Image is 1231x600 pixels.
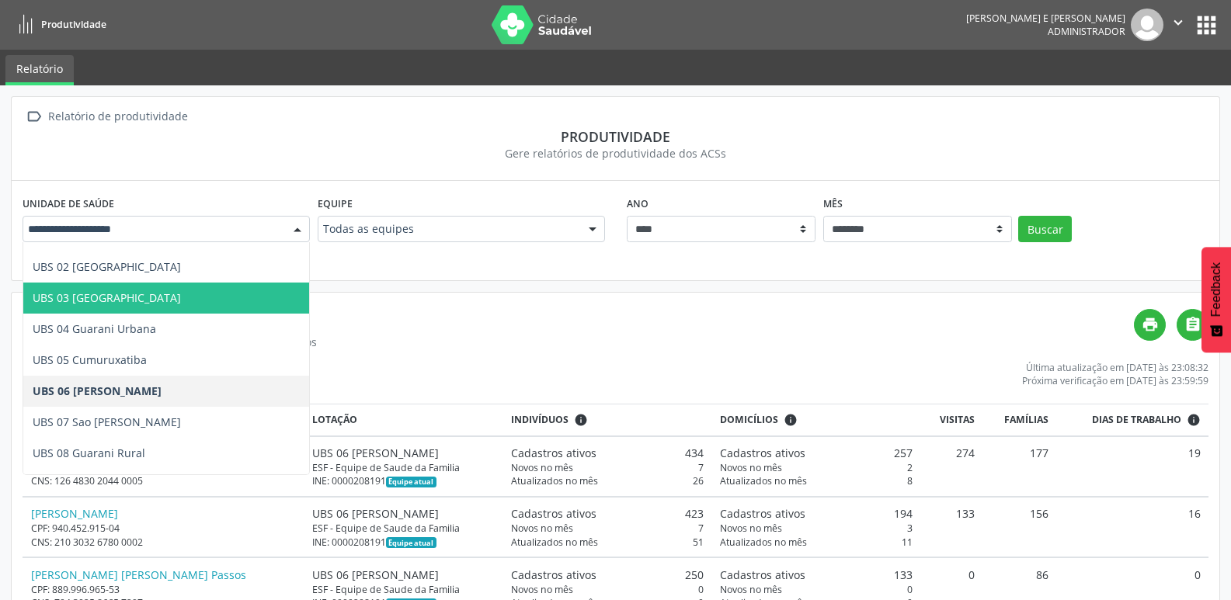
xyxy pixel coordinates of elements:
[627,192,649,216] label: Ano
[23,128,1208,145] div: Produtividade
[1163,9,1193,41] button: 
[920,497,982,557] td: 133
[1193,12,1220,39] button: apps
[511,474,704,487] div: 26
[312,536,496,549] div: INE: 0000208191
[1018,216,1072,242] button: Buscar
[511,583,704,596] div: 0
[920,404,982,436] th: Visitas
[31,506,118,521] a: [PERSON_NAME]
[511,505,704,522] div: 423
[23,145,1208,161] div: Gere relatórios de produtividade dos ACSs
[312,567,496,583] div: UBS 06 [PERSON_NAME]
[1142,316,1159,333] i: print
[720,536,913,549] div: 11
[33,414,181,429] span: UBS 07 Sao [PERSON_NAME]
[511,567,596,583] span: Cadastros ativos
[31,536,296,549] div: CNS: 210 3032 6780 0002
[312,583,496,596] div: ESF - Equipe de Saude da Familia
[1022,361,1208,374] div: Última atualização em [DATE] às 23:08:32
[312,461,496,474] div: ESF - Equipe de Saude da Familia
[574,413,588,427] i: <div class="text-left"> <div> <strong>Cadastros ativos:</strong> Cadastros que estão vinculados a...
[312,474,496,487] div: INE: 0000208191
[1184,316,1201,333] i: 
[318,192,353,216] label: Equipe
[511,445,596,461] span: Cadastros ativos
[511,505,596,522] span: Cadastros ativos
[511,536,704,549] div: 51
[31,567,246,582] a: [PERSON_NAME] [PERSON_NAME] Passos
[312,522,496,535] div: ESF - Equipe de Saude da Familia
[1134,309,1166,341] a: print
[23,334,1134,350] div: Somente agentes ativos no mês selecionado são listados
[23,106,190,128] a:  Relatório de produtividade
[920,436,982,497] td: 274
[1187,413,1201,427] i: Dias em que o(a) ACS fez pelo menos uma visita, ou ficha de cadastro individual ou cadastro domic...
[511,461,573,474] span: Novos no mês
[1048,25,1125,38] span: Administrador
[511,567,704,583] div: 250
[720,461,782,474] span: Novos no mês
[720,413,778,427] span: Domicílios
[23,106,45,128] i: 
[720,445,913,461] div: 257
[1209,262,1223,317] span: Feedback
[33,259,181,274] span: UBS 02 [GEOGRAPHIC_DATA]
[720,567,805,583] span: Cadastros ativos
[720,445,805,461] span: Cadastros ativos
[33,446,145,460] span: UBS 08 Guarani Rural
[1056,436,1208,497] td: 19
[41,18,106,31] span: Produtividade
[304,404,503,436] th: Lotação
[720,536,807,549] span: Atualizados no mês
[5,55,74,85] a: Relatório
[1201,247,1231,352] button: Feedback - Mostrar pesquisa
[511,522,573,535] span: Novos no mês
[386,477,436,487] span: Esta é a equipe atual deste Agente
[720,505,913,522] div: 194
[45,106,190,128] div: Relatório de produtividade
[720,583,913,596] div: 0
[23,309,1134,328] h4: Relatório de produtividade
[1056,497,1208,557] td: 16
[323,221,573,237] span: Todas as equipes
[966,12,1125,25] div: [PERSON_NAME] E [PERSON_NAME]
[31,522,296,535] div: CPF: 940.452.915-04
[720,474,807,487] span: Atualizados no mês
[784,413,798,427] i: <div class="text-left"> <div> <strong>Cadastros ativos:</strong> Cadastros que estão vinculados a...
[823,192,843,216] label: Mês
[33,383,162,398] span: UBS 06 [PERSON_NAME]
[720,567,913,583] div: 133
[31,583,296,596] div: CPF: 889.996.965-53
[33,321,156,336] span: UBS 04 Guarani Urbana
[33,290,181,305] span: UBS 03 [GEOGRAPHIC_DATA]
[511,536,598,549] span: Atualizados no mês
[982,404,1056,436] th: Famílias
[31,474,296,487] div: CNS: 126 4830 2044 0005
[982,497,1056,557] td: 156
[511,461,704,474] div: 7
[11,12,106,37] a: Produtividade
[511,522,704,535] div: 7
[1177,309,1208,341] a: 
[1170,14,1187,31] i: 
[720,522,782,535] span: Novos no mês
[23,192,114,216] label: Unidade de saúde
[511,445,704,461] div: 434
[312,445,496,461] div: UBS 06 [PERSON_NAME]
[511,583,573,596] span: Novos no mês
[312,505,496,522] div: UBS 06 [PERSON_NAME]
[386,537,436,548] span: Esta é a equipe atual deste Agente
[720,583,782,596] span: Novos no mês
[720,522,913,535] div: 3
[1022,374,1208,387] div: Próxima verificação em [DATE] às 23:59:59
[720,474,913,487] div: 8
[1092,413,1181,427] span: Dias de trabalho
[511,413,569,427] span: Indivíduos
[720,461,913,474] div: 2
[1131,9,1163,41] img: img
[720,505,805,522] span: Cadastros ativos
[511,474,598,487] span: Atualizados no mês
[982,436,1056,497] td: 177
[33,352,147,367] span: UBS 05 Cumuruxatiba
